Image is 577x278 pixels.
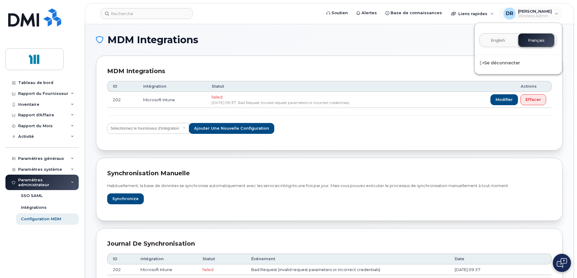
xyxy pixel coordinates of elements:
[189,123,274,134] button: Ajouter une nouvelle configuration
[197,264,246,275] td: failed
[107,254,135,264] th: ID
[135,254,197,264] th: intégration
[107,183,552,189] p: Habituellement, la base de données se synchronise automatiquement avec les services intégrés une ...
[246,264,449,275] td: Bad Request (invalid request parameters or incorrect credentials)
[107,35,198,44] span: MDM Integrations
[557,258,567,268] img: Open chat
[490,94,518,105] button: Modifier
[449,254,552,264] th: Date
[107,264,135,275] td: 202
[520,94,546,105] button: Effacer
[194,125,269,131] span: Ajouter une nouvelle configuration
[107,169,552,178] div: Synchronisation manuelle
[143,97,175,102] span: Microsoft Intune
[107,81,138,92] th: ID
[107,239,552,248] div: Journal de Synchronisation
[246,254,449,264] th: Événement
[212,100,237,105] span: [DATE] 09:37.
[107,67,552,76] div: MDM Integrations
[197,254,246,264] th: Statut
[449,264,552,275] td: [DATE] 09:37
[445,81,552,92] th: Actions
[107,193,144,204] button: Synchronize
[212,95,223,99] span: failed
[107,92,138,108] td: 202
[491,38,505,43] span: English
[475,57,562,69] div: Se déconnecter
[238,100,349,105] span: Bad Request (invalid request parameters or incorrect credentials)
[526,97,541,102] span: Effacer
[138,81,206,92] th: intégration
[206,81,445,92] th: Statut
[496,97,513,102] span: Modifier
[135,264,197,275] td: Microsoft Intune
[112,196,139,202] span: Synchronize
